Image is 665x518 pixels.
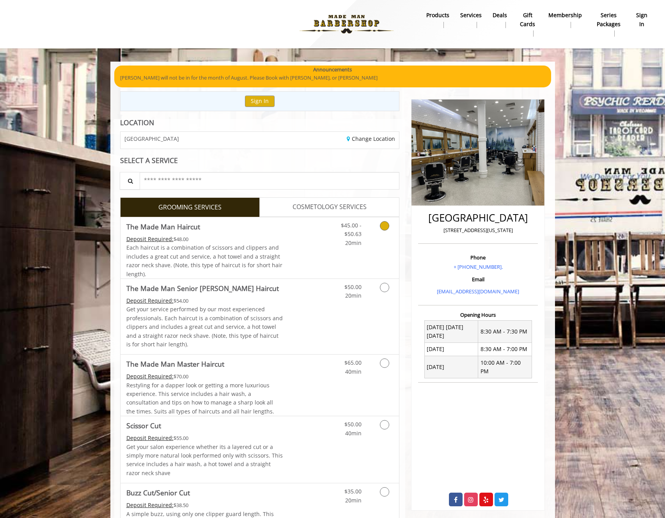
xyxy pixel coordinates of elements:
div: $48.00 [126,235,283,243]
span: 40min [345,368,362,375]
span: $45.00 - $50.63 [341,222,362,238]
a: [EMAIL_ADDRESS][DOMAIN_NAME] [437,288,519,295]
a: + [PHONE_NUMBER]. [454,263,503,270]
b: Series packages [593,11,625,28]
a: MembershipMembership [543,10,587,30]
b: gift cards [518,11,537,28]
b: Announcements [313,66,352,74]
td: [DATE] [424,356,478,378]
span: 20min [345,292,362,299]
td: [DATE] [424,342,478,356]
span: This service needs some Advance to be paid before we block your appointment [126,373,174,380]
span: Restyling for a dapper look or getting a more luxurious experience. This service includes a hair ... [126,381,274,415]
b: products [426,11,449,20]
h3: Opening Hours [418,312,538,318]
a: ServicesServices [455,10,487,30]
h2: [GEOGRAPHIC_DATA] [420,212,536,224]
b: Deals [493,11,507,20]
button: Sign In [245,96,275,107]
span: This service needs some Advance to be paid before we block your appointment [126,434,174,442]
button: Service Search [120,172,140,190]
b: Services [460,11,482,20]
div: SELECT A SERVICE [120,157,400,164]
a: Series packagesSeries packages [587,10,630,39]
span: 20min [345,497,362,504]
span: $50.00 [344,420,362,428]
span: This service needs some Advance to be paid before we block your appointment [126,235,174,243]
span: $65.00 [344,359,362,366]
span: GROOMING SERVICES [158,202,222,213]
span: [GEOGRAPHIC_DATA] [124,136,179,142]
p: [STREET_ADDRESS][US_STATE] [420,226,536,234]
div: $38.50 [126,501,283,509]
div: $55.00 [126,434,283,442]
td: [DATE] [DATE] [DATE] [424,321,478,343]
span: 40min [345,429,362,437]
b: sign in [636,11,648,28]
a: Change Location [347,135,395,142]
a: Gift cardsgift cards [512,10,543,39]
b: Scissor Cut [126,420,161,431]
b: Membership [548,11,582,20]
td: 8:30 AM - 7:30 PM [478,321,532,343]
b: The Made Man Master Haircut [126,358,224,369]
td: 10:00 AM - 7:00 PM [478,356,532,378]
span: $50.00 [344,283,362,291]
b: Buzz Cut/Senior Cut [126,487,190,498]
span: COSMETOLOGY SERVICES [293,202,367,212]
h3: Phone [420,255,536,260]
b: The Made Man Haircut [126,221,200,232]
p: [PERSON_NAME] will not be in for the month of August. Please Book with [PERSON_NAME], or [PERSON_... [120,74,545,82]
div: $70.00 [126,372,283,381]
div: $54.00 [126,296,283,305]
span: This service needs some Advance to be paid before we block your appointment [126,501,174,509]
a: DealsDeals [487,10,512,30]
td: 8:30 AM - 7:00 PM [478,342,532,356]
span: $35.00 [344,488,362,495]
p: Get your salon experience whether its a layered cut or a simply more natural look performed only ... [126,443,283,478]
h3: Email [420,277,536,282]
span: This service needs some Advance to be paid before we block your appointment [126,297,174,304]
span: Each haircut is a combination of scissors and clippers and includes a great cut and service, a ho... [126,244,282,277]
b: LOCATION [120,118,154,127]
span: 20min [345,239,362,247]
p: Get your service performed by our most experienced professionals. Each haircut is a combination o... [126,305,283,349]
img: Made Man Barbershop logo [293,3,400,46]
a: sign insign in [630,10,654,30]
a: Productsproducts [421,10,455,30]
b: The Made Man Senior [PERSON_NAME] Haircut [126,283,279,294]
